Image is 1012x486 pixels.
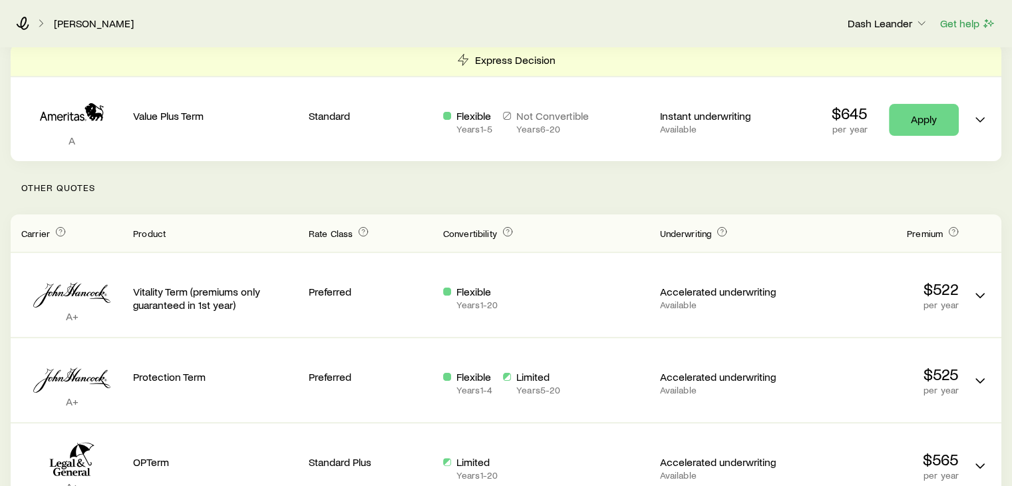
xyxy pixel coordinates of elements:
span: Premium [907,228,943,239]
p: A+ [21,310,122,323]
p: Years 1 - 20 [456,300,498,310]
p: Available [659,124,783,134]
p: per year [832,124,868,134]
p: A+ [21,395,122,408]
p: Standard Plus [309,455,432,469]
button: Get help [939,16,996,31]
p: Preferred [309,370,432,383]
p: per year [794,300,959,310]
p: Flexible [456,370,492,383]
p: Other Quotes [11,161,1001,214]
span: Underwriting [659,228,711,239]
p: A [21,134,122,147]
p: Standard [309,109,432,122]
p: Accelerated underwriting [659,370,783,383]
p: $525 [794,365,959,383]
p: Available [659,300,783,310]
p: Instant underwriting [659,109,783,122]
span: Rate Class [309,228,353,239]
p: Preferred [309,285,432,298]
p: Available [659,470,783,481]
p: Flexible [456,285,498,298]
p: per year [794,470,959,481]
p: Accelerated underwriting [659,285,783,298]
p: Years 1 - 4 [456,385,492,395]
p: $565 [794,450,959,469]
p: Flexible [456,109,492,122]
p: Available [659,385,783,395]
span: Carrier [21,228,50,239]
a: Apply [889,104,959,136]
p: Years 5 - 20 [516,385,560,395]
p: Years 6 - 20 [516,124,589,134]
a: [PERSON_NAME] [53,17,134,30]
p: Not Convertible [516,109,589,122]
p: Years 1 - 5 [456,124,492,134]
p: Limited [456,455,498,469]
p: Dash Leander [848,17,928,30]
button: Dash Leander [847,16,929,32]
p: $645 [832,104,868,122]
p: Limited [516,370,560,383]
p: Accelerated underwriting [659,455,783,469]
span: Convertibility [443,228,497,239]
p: $522 [794,280,959,298]
p: Years 1 - 20 [456,470,498,481]
p: Value Plus Term [133,109,298,122]
p: OPTerm [133,455,298,469]
span: Product [133,228,166,239]
div: Term quotes [11,44,1001,161]
p: Vitality Term (premiums only guaranteed in 1st year) [133,285,298,312]
p: Protection Term [133,370,298,383]
p: Express Decision [475,53,556,67]
p: per year [794,385,959,395]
